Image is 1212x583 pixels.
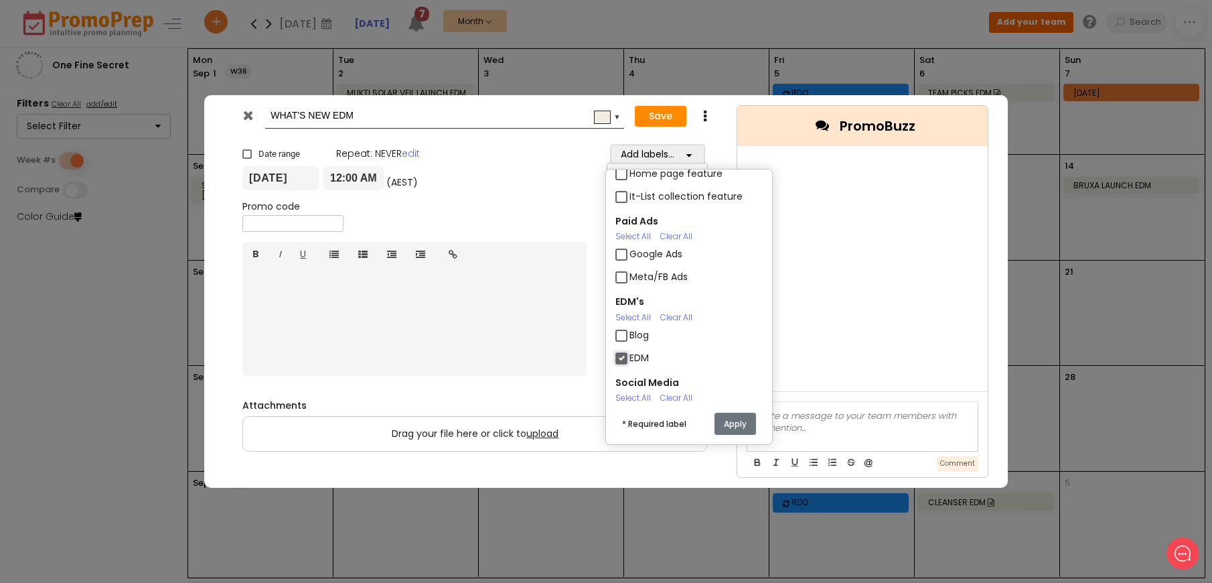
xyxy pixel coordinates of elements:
a: Select All [615,312,651,323]
a: Clear All [660,392,692,403]
button: Apply [714,413,756,435]
button: Add labels... [610,145,704,164]
a: Insert link [439,242,467,267]
label: Home page feature [629,167,723,181]
button: Save [635,106,686,127]
h6: Attachments [242,400,708,411]
span: New conversation [86,143,161,153]
div: (AEST) [384,166,414,190]
h2: What can we do to help? [20,89,248,111]
span: We run on Gist [112,468,169,477]
span: Date range [258,148,346,160]
a: U [290,242,316,267]
input: From date [242,166,319,190]
a: B [242,242,269,267]
label: EDM's [615,295,644,309]
a: Select All [615,392,651,403]
label: Paid Ads [615,214,658,229]
a: edit [402,147,420,160]
span: * Required label [622,418,686,430]
label: Promo code [242,200,300,214]
div: ▼ [614,111,621,121]
label: Google Ads [629,247,682,261]
a: Clear All [660,312,692,323]
a: Clear All [660,231,692,242]
a: Outdent [377,242,406,267]
span: PromoBuzz [840,116,915,136]
a: I [269,242,291,267]
label: It-List collection feature [629,190,743,204]
a: Ordered list [348,242,378,267]
label: Meta/FB Ads [629,270,688,284]
span: Repeat: NEVER [336,147,420,160]
input: Add name... [271,104,614,128]
h1: Hello [PERSON_NAME]! [20,65,248,86]
label: Blog [629,328,649,342]
label: EDM [629,351,649,365]
button: Comment [937,456,978,472]
a: Select All [615,231,651,242]
a: Indent [406,242,435,267]
label: Drag your file here or click to [243,417,707,451]
label: Social Media [615,376,679,390]
a: Unordered list [319,242,349,267]
input: Start time [323,166,384,190]
iframe: gist-messenger-bubble-iframe [1166,537,1199,570]
button: New conversation [21,135,247,161]
span: upload [526,427,558,440]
